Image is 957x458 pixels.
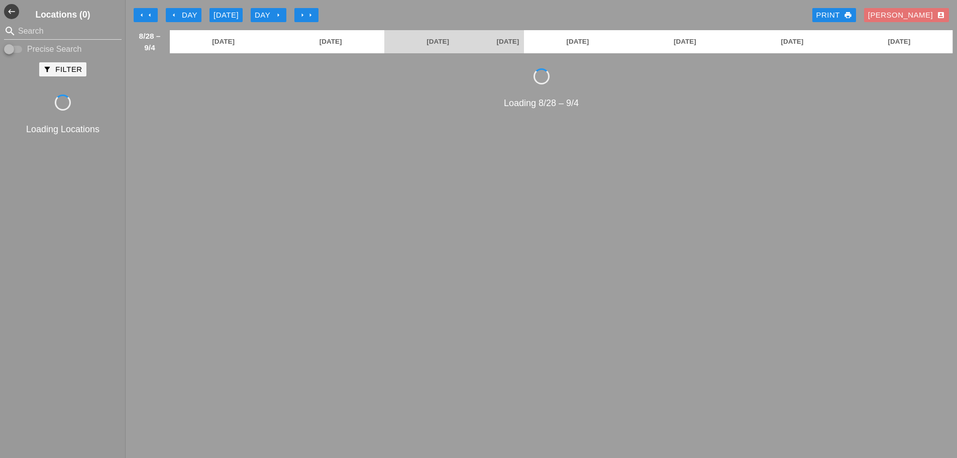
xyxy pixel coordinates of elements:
div: Loading Locations [2,123,124,136]
button: Filter [39,62,86,76]
button: [DATE] [209,8,243,22]
label: Precise Search [27,44,82,54]
i: arrow_right [274,11,282,19]
div: Day [170,10,197,21]
div: Loading 8/28 – 9/4 [130,97,953,110]
i: filter_alt [43,65,51,73]
span: 8/28 – 9/4 [135,30,165,53]
button: Day [251,8,286,22]
input: Search [18,23,108,39]
div: Print [816,10,852,21]
i: arrow_left [138,11,146,19]
i: arrow_right [298,11,306,19]
button: Move Ahead 1 Week [294,8,318,22]
i: print [844,11,852,19]
a: [DATE] [846,30,952,53]
a: [DATE] [631,30,738,53]
i: arrow_left [146,11,154,19]
div: [PERSON_NAME] [868,10,945,21]
a: [DATE] [170,30,277,53]
a: [DATE] [738,30,845,53]
button: Shrink Sidebar [4,4,19,19]
i: arrow_right [306,11,314,19]
button: [PERSON_NAME] [864,8,949,22]
div: Day [255,10,282,21]
i: search [4,25,16,37]
a: [DATE] [491,30,524,53]
i: account_box [937,11,945,19]
a: [DATE] [524,30,631,53]
button: Day [166,8,201,22]
i: arrow_left [170,11,178,19]
a: [DATE] [384,30,491,53]
a: [DATE] [277,30,384,53]
div: Enable Precise search to match search terms exactly. [4,43,122,55]
i: west [4,4,19,19]
div: Filter [43,64,82,75]
a: Print [812,8,856,22]
button: Move Back 1 Week [134,8,158,22]
div: [DATE] [214,10,239,21]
